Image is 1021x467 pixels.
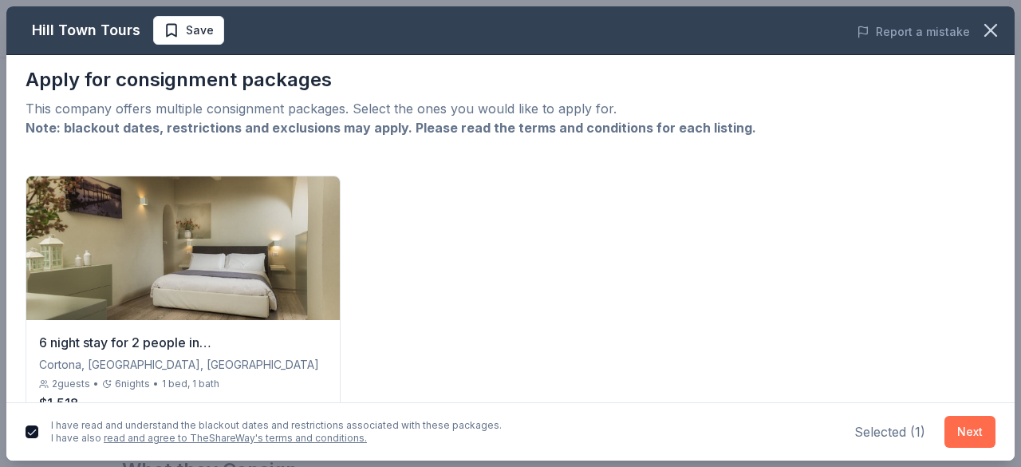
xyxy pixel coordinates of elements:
div: 1 bed, 1 bath [162,378,219,390]
img: 6 night stay for 2 people in Cortona, Tuscany [26,176,340,320]
button: Report a mistake [857,22,970,42]
div: Hill Town Tours [32,18,140,43]
div: • [153,378,159,390]
button: Save [153,16,224,45]
span: 6 nights [115,378,150,390]
div: Cortona, [GEOGRAPHIC_DATA], [GEOGRAPHIC_DATA] [39,355,327,374]
div: This company offers multiple consignment packages. Select the ones you would like to apply for. [26,99,995,118]
span: Save [186,21,214,40]
button: Next [944,416,995,448]
div: • [93,378,99,390]
div: 6 night stay for 2 people in [GEOGRAPHIC_DATA], [GEOGRAPHIC_DATA] [39,333,327,352]
div: $1,518 [39,394,327,413]
span: 2 guests [52,378,90,390]
div: Apply for consignment packages [26,67,995,93]
div: I have read and understand the blackout dates and restrictions associated with these packages. I ... [51,419,502,445]
a: read and agree to TheShareWay's terms and conditions. [104,432,367,444]
div: Note: blackout dates, restrictions and exclusions may apply. Please read the terms and conditions... [26,118,995,137]
div: Selected ( 1 ) [854,422,925,441]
